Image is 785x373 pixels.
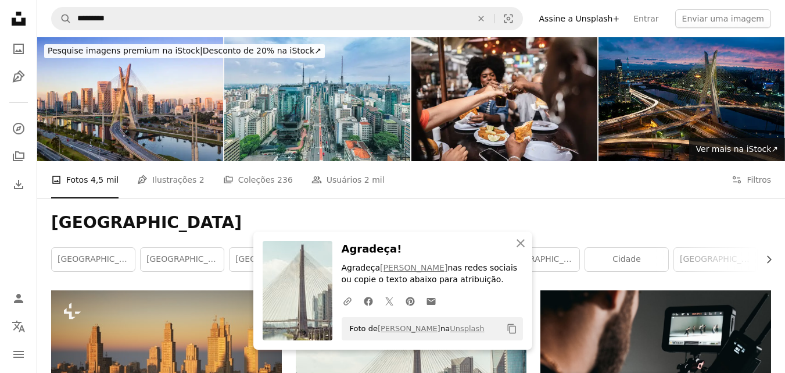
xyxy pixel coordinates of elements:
[52,8,71,30] button: Pesquise na Unsplash
[137,161,205,198] a: Ilustrações 2
[48,46,203,55] span: Pesquise imagens premium na iStock |
[7,145,30,168] a: Coleções
[7,173,30,196] a: Histórico de downloads
[277,173,293,186] span: 236
[696,144,778,154] span: Ver mais na iStock ↗
[48,46,321,55] span: Desconto de 20% na iStock ↗
[380,263,447,272] a: [PERSON_NAME]
[7,343,30,366] button: Menu
[358,289,379,312] a: Compartilhar no Facebook
[364,173,385,186] span: 2 mil
[342,241,523,258] h3: Agradeça!
[342,262,523,286] p: Agradeça nas redes sociais ou copie o texto abaixo para atribuição.
[494,8,522,30] button: Pesquisa visual
[199,173,205,186] span: 2
[141,248,224,271] a: [GEOGRAPHIC_DATA]
[675,9,771,28] button: Enviar uma imagem
[468,8,494,30] button: Limpar
[37,37,332,65] a: Pesquise imagens premium na iStock|Desconto de 20% na iStock↗
[230,248,313,271] a: [GEOGRAPHIC_DATA]
[532,9,627,28] a: Assine a Unsplash+
[51,350,282,360] a: a view of a city skyline at sunset
[379,289,400,312] a: Compartilhar no Twitter
[378,324,440,333] a: [PERSON_NAME]
[7,117,30,140] a: Explorar
[585,248,668,271] a: cidade
[450,324,484,333] a: Unsplash
[7,287,30,310] a: Entrar / Cadastrar-se
[223,161,293,198] a: Coleções 236
[7,37,30,61] a: Fotos
[52,248,135,271] a: [GEOGRAPHIC_DATA]
[37,37,223,161] img: São Paulo
[411,37,597,161] img: Friends toasting at restaurant
[296,362,526,372] a: ponte de concreto cinza sobre o rio
[732,161,771,198] button: Filtros
[598,37,784,161] img: Octávio as férias de Oliveira ponte à noite em São Paulo, Brasil
[344,319,485,338] span: Foto de na
[502,319,522,339] button: Copiar para a área de transferência
[7,65,30,88] a: Ilustrações
[311,161,385,198] a: Usuários 2 mil
[674,248,757,271] a: [GEOGRAPHIC_DATA]
[626,9,665,28] a: Entrar
[421,289,442,312] a: Compartilhar por e-mail
[51,7,523,30] form: Pesquise conteúdo visual em todo o site
[758,248,771,271] button: rolar lista para a direita
[7,315,30,338] button: Idioma
[496,248,579,271] a: [GEOGRAPHIC_DATA]
[400,289,421,312] a: Compartilhar no Pinterest
[689,138,785,161] a: Ver mais na iStock↗
[224,37,410,161] img: High Angle View Of Buildings Against Sky In City
[51,212,771,233] h1: [GEOGRAPHIC_DATA]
